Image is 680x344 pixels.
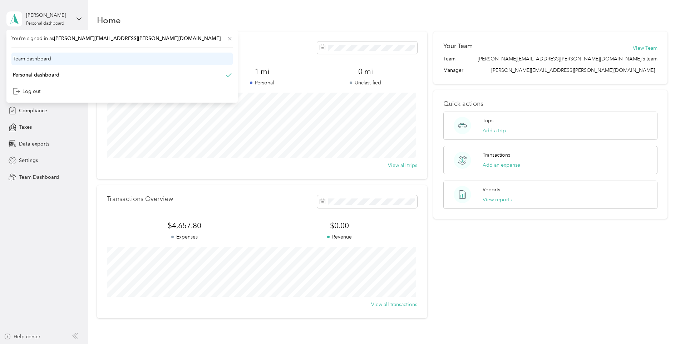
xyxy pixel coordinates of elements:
[443,55,455,63] span: Team
[483,186,500,193] p: Reports
[107,233,262,241] p: Expenses
[210,79,314,87] p: Personal
[13,71,59,79] div: Personal dashboard
[443,41,473,50] h2: Your Team
[97,16,121,24] h1: Home
[483,117,493,124] p: Trips
[483,196,512,203] button: View reports
[19,157,38,164] span: Settings
[371,301,417,308] button: View all transactions
[19,107,47,114] span: Compliance
[262,221,417,231] span: $0.00
[26,11,71,19] div: [PERSON_NAME]
[26,21,64,26] div: Personal dashboard
[388,162,417,169] button: View all trips
[19,173,59,181] span: Team Dashboard
[54,35,221,41] span: [PERSON_NAME][EMAIL_ADDRESS][PERSON_NAME][DOMAIN_NAME]
[13,55,51,63] div: Team dashboard
[107,195,173,203] p: Transactions Overview
[483,161,520,169] button: Add an expense
[640,304,680,344] iframe: Everlance-gr Chat Button Frame
[314,67,417,77] span: 0 mi
[483,151,510,159] p: Transactions
[210,67,314,77] span: 1 mi
[443,67,463,74] span: Manager
[19,123,32,131] span: Taxes
[314,79,417,87] p: Unclassified
[19,140,49,148] span: Data exports
[443,100,657,108] p: Quick actions
[633,44,657,52] button: View Team
[478,55,657,63] span: [PERSON_NAME][EMAIL_ADDRESS][PERSON_NAME][DOMAIN_NAME]'s team
[4,333,40,340] button: Help center
[107,221,262,231] span: $4,657.80
[11,35,233,42] span: You’re signed in as
[483,127,506,134] button: Add a trip
[13,88,40,95] div: Log out
[262,233,417,241] p: Revenue
[491,67,655,73] span: [PERSON_NAME][EMAIL_ADDRESS][PERSON_NAME][DOMAIN_NAME]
